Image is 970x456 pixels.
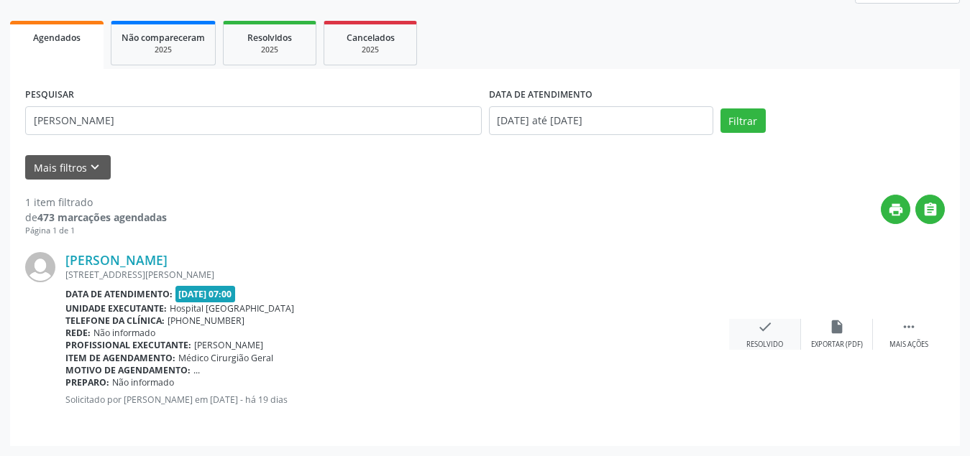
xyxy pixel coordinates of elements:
[234,45,306,55] div: 2025
[65,302,167,315] b: Unidade executante:
[720,108,766,133] button: Filtrar
[122,32,205,44] span: Não compareceram
[112,376,174,388] span: Não informado
[746,340,783,350] div: Resolvido
[489,84,592,106] label: DATA DE ATENDIMENTO
[811,340,863,350] div: Exportar (PDF)
[923,202,938,218] i: 
[901,319,917,335] i: 
[33,32,81,44] span: Agendados
[334,45,406,55] div: 2025
[168,315,244,327] span: [PHONE_NUMBER]
[347,32,395,44] span: Cancelados
[87,159,103,175] i: keyboard_arrow_down
[829,319,845,335] i: insert_drive_file
[915,195,945,224] button: 
[65,352,175,364] b: Item de agendamento:
[122,45,205,55] div: 2025
[65,364,191,376] b: Motivo de agendamento:
[93,327,155,339] span: Não informado
[193,364,200,376] span: ...
[25,252,55,282] img: img
[65,252,168,268] a: [PERSON_NAME]
[881,195,910,224] button: print
[65,339,191,351] b: Profissional executante:
[25,155,111,180] button: Mais filtroskeyboard_arrow_down
[25,210,167,225] div: de
[489,106,713,135] input: Selecione um intervalo
[889,340,928,350] div: Mais ações
[25,195,167,210] div: 1 item filtrado
[25,84,74,106] label: PESQUISAR
[65,269,729,281] div: [STREET_ADDRESS][PERSON_NAME]
[194,339,263,351] span: [PERSON_NAME]
[178,352,273,364] span: Médico Cirurgião Geral
[65,376,109,388] b: Preparo:
[25,225,167,237] div: Página 1 de 1
[65,315,165,327] b: Telefone da clínica:
[25,106,482,135] input: Nome, CNS
[37,210,167,224] strong: 473 marcações agendadas
[888,202,904,218] i: print
[247,32,292,44] span: Resolvidos
[65,288,173,300] b: Data de atendimento:
[65,327,91,339] b: Rede:
[757,319,773,335] i: check
[65,394,729,406] p: Solicitado por [PERSON_NAME] em [DATE] - há 19 dias
[170,302,294,315] span: Hospital [GEOGRAPHIC_DATA]
[175,286,236,302] span: [DATE] 07:00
